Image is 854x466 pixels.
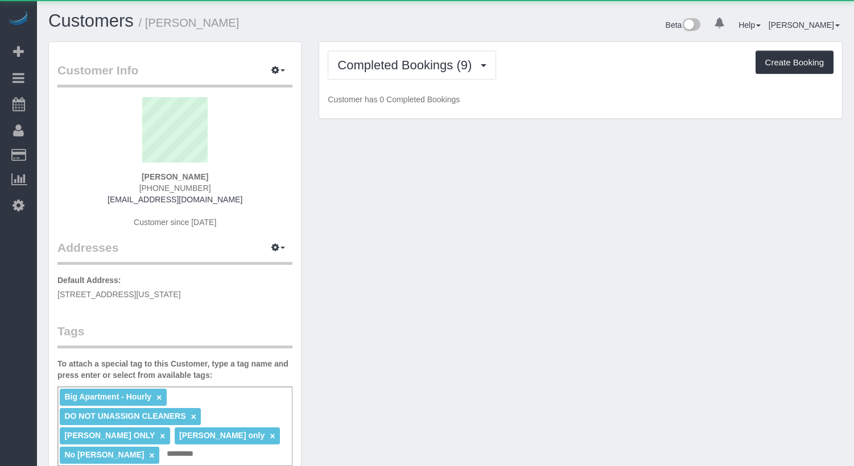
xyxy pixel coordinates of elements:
a: Beta [666,20,701,30]
img: New interface [682,18,700,33]
a: × [160,431,165,441]
a: [PERSON_NAME] [769,20,840,30]
small: / [PERSON_NAME] [139,16,240,29]
strong: [PERSON_NAME] [142,172,208,181]
a: × [149,451,154,460]
span: Big Apartment - Hourly [64,392,151,401]
span: Completed Bookings (9) [337,58,477,72]
a: × [156,393,162,402]
span: [PERSON_NAME] ONLY [64,431,155,440]
a: × [191,412,196,422]
legend: Customer Info [57,62,292,88]
span: [STREET_ADDRESS][US_STATE] [57,290,181,299]
span: DO NOT UNASSIGN CLEANERS [64,411,185,421]
button: Create Booking [756,51,834,74]
img: Automaid Logo [7,11,30,27]
a: [EMAIL_ADDRESS][DOMAIN_NAME] [108,195,242,204]
a: Customers [48,11,134,31]
span: [PERSON_NAME] only [179,431,265,440]
legend: Tags [57,323,292,348]
span: No [PERSON_NAME] [64,450,144,459]
label: Default Address: [57,274,121,286]
span: [PHONE_NUMBER] [139,184,211,193]
span: Customer since [DATE] [134,218,216,227]
a: Help [739,20,761,30]
a: × [270,431,275,441]
label: To attach a special tag to this Customer, type a tag name and press enter or select from availabl... [57,358,292,381]
p: Customer has 0 Completed Bookings [328,94,834,105]
button: Completed Bookings (9) [328,51,496,80]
